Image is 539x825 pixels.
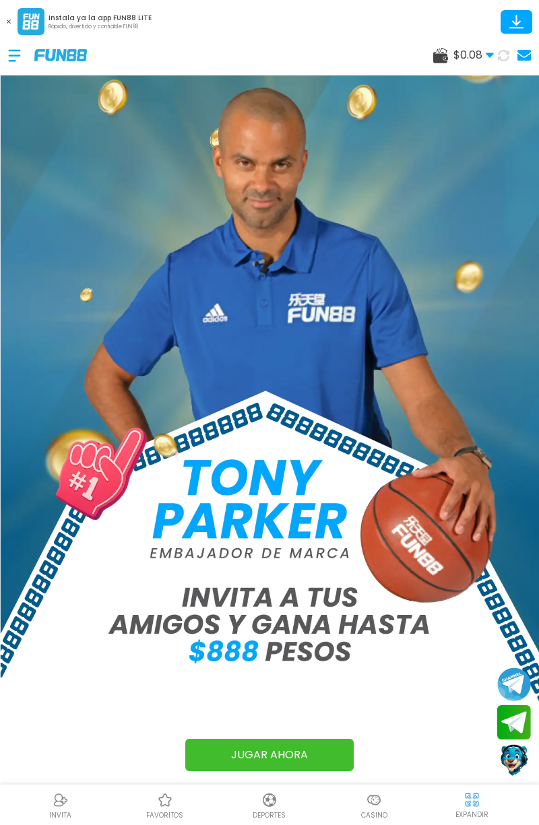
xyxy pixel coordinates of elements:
[497,705,531,740] button: Join telegram
[18,8,44,35] img: App Logo
[217,790,321,820] a: DeportesDeportesDeportes
[366,792,382,808] img: Casino
[146,810,183,820] p: favoritos
[53,792,69,808] img: Referral
[157,792,173,808] img: Casino Favoritos
[49,23,152,31] p: Rápido, divertido y confiable FUN88
[49,13,152,23] p: Instala ya la app FUN88 LITE
[497,667,531,702] button: Join telegram channel
[49,810,71,820] p: INVITA
[113,790,217,820] a: Casino FavoritosCasino Favoritosfavoritos
[455,810,488,820] p: EXPANDIR
[261,792,278,808] img: Deportes
[185,739,354,771] a: JUGAR AHORA
[253,810,286,820] p: Deportes
[34,49,87,61] img: Company Logo
[453,47,494,63] span: $ 0.08
[322,790,426,820] a: CasinoCasinoCasino
[464,791,480,808] img: hide
[8,790,113,820] a: ReferralReferralINVITA
[497,743,531,778] button: Contact customer service
[361,810,387,820] p: Casino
